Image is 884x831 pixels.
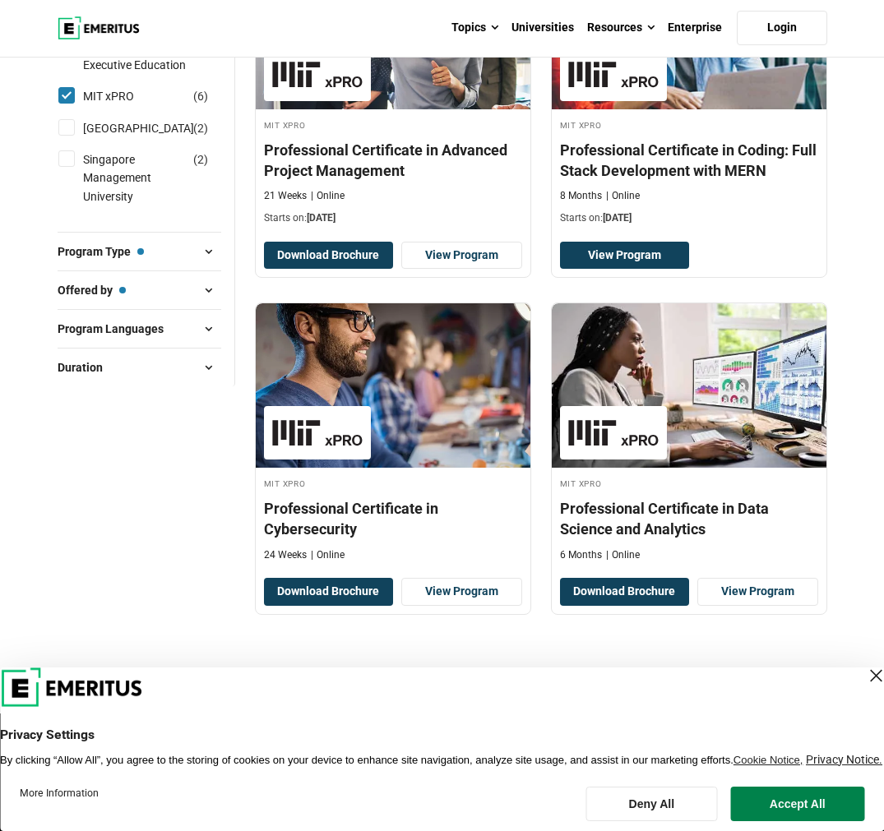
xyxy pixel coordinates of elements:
[197,90,204,103] span: 6
[272,56,363,93] img: MIT xPRO
[58,358,116,376] span: Duration
[560,242,689,270] a: View Program
[197,153,204,166] span: 2
[560,498,818,539] h4: Professional Certificate in Data Science and Analytics
[568,414,659,451] img: MIT xPRO
[58,316,221,341] button: Program Languages
[193,87,208,105] span: ( )
[697,578,818,606] a: View Program
[264,498,522,539] h4: Professional Certificate in Cybersecurity
[264,118,522,132] h4: MIT xPRO
[560,476,818,490] h4: MIT xPRO
[256,303,530,570] a: Technology Course by MIT xPRO - MIT xPRO MIT xPRO Professional Certificate in Cybersecurity 24 We...
[560,118,818,132] h4: MIT xPRO
[560,548,602,562] p: 6 Months
[58,281,126,299] span: Offered by
[58,242,144,261] span: Program Type
[606,189,640,203] p: Online
[264,242,393,270] button: Download Brochure
[560,189,602,203] p: 8 Months
[193,119,208,137] span: ( )
[272,414,363,451] img: MIT xPRO
[560,578,689,606] button: Download Brochure
[311,548,345,562] p: Online
[58,278,221,302] button: Offered by
[264,548,307,562] p: 24 Weeks
[58,320,177,338] span: Program Languages
[401,242,522,270] a: View Program
[603,212,632,224] span: [DATE]
[552,303,826,468] img: Professional Certificate in Data Science and Analytics | Online Data Science and Analytics Course
[307,212,336,224] span: [DATE]
[58,355,221,380] button: Duration
[552,303,826,570] a: Data Science and Analytics Course by MIT xPRO - MIT xPRO MIT xPRO Professional Certificate in Dat...
[83,87,167,105] a: MIT xPRO
[264,476,522,490] h4: MIT xPRO
[264,189,307,203] p: 21 Weeks
[264,578,393,606] button: Download Brochure
[560,140,818,181] h4: Professional Certificate in Coding: Full Stack Development with MERN
[606,548,640,562] p: Online
[197,122,204,135] span: 2
[560,211,818,225] p: Starts on:
[256,303,530,468] img: Professional Certificate in Cybersecurity | Online Technology Course
[58,239,221,264] button: Program Type
[264,211,522,225] p: Starts on:
[83,150,219,205] a: Singapore Management University
[311,189,345,203] p: Online
[264,140,522,181] h4: Professional Certificate in Advanced Project Management
[193,150,208,169] span: ( )
[737,11,827,45] a: Login
[568,56,659,93] img: MIT xPRO
[401,578,522,606] a: View Program
[83,119,227,137] a: [GEOGRAPHIC_DATA]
